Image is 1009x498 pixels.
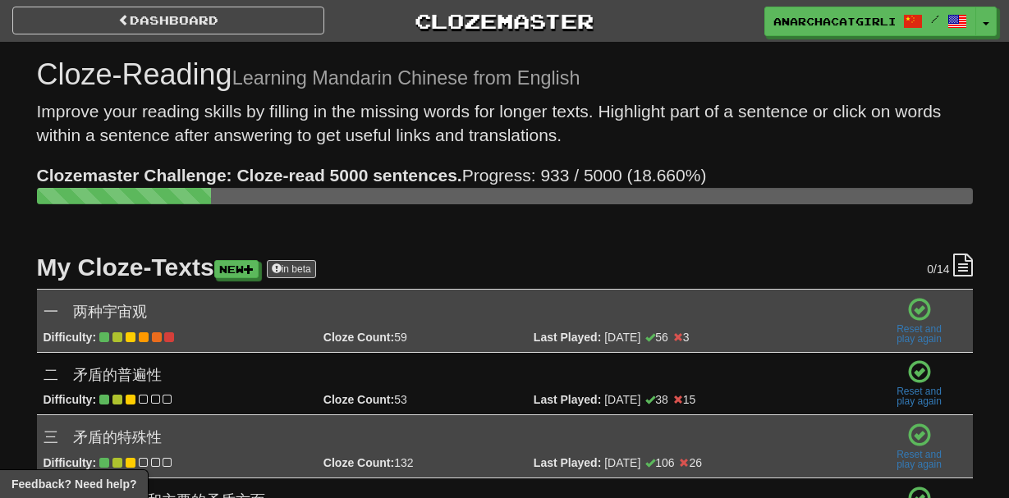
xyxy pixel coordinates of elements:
[534,331,601,344] strong: Last Played:
[267,260,316,278] a: in beta
[232,67,580,89] small: Learning Mandarin Chinese from English
[311,391,521,408] div: 53
[679,456,702,469] span: 26
[323,331,394,344] strong: Cloze Count:
[873,324,966,344] a: Reset andplay again
[44,331,97,344] strong: Difficulty:
[534,456,601,469] strong: Last Played:
[927,254,972,277] div: /14
[673,393,696,406] span: 15
[37,99,973,148] p: Improve your reading skills by filling in the missing words for longer texts. Highlight part of a...
[645,393,668,406] span: 38
[44,430,860,446] h4: 三 矛盾的特殊性
[37,254,973,281] h2: My Cloze-Texts
[773,14,895,29] span: anarchacatgirlism
[604,455,702,471] span: [DATE]
[927,263,933,276] span: 0
[311,455,521,471] div: 132
[311,329,521,345] div: 59
[349,7,661,35] a: Clozemaster
[534,393,601,406] strong: Last Played:
[323,393,394,406] strong: Cloze Count:
[214,260,259,278] a: New
[11,476,136,492] span: Open feedback widget
[44,304,860,321] h4: 一 两种宇宙观
[873,450,966,469] a: Reset andplay again
[37,166,707,185] span: Progress: 933 / 5000 (18.660%)
[323,456,394,469] strong: Cloze Count:
[44,393,97,406] strong: Difficulty:
[37,166,462,185] strong: Clozemaster Challenge: Cloze-read 5000 sentences.
[764,7,976,36] a: anarchacatgirlism /
[673,331,690,344] span: 3
[44,456,97,469] strong: Difficulty:
[37,58,973,91] h1: Cloze-Reading
[12,7,324,34] a: Dashboard
[604,329,689,345] span: [DATE]
[645,331,668,344] span: 56
[873,386,966,406] a: Reset andplay again
[931,13,939,25] span: /
[604,391,695,408] span: [DATE]
[645,456,674,469] span: 106
[44,368,860,384] h4: 二 矛盾的普遍性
